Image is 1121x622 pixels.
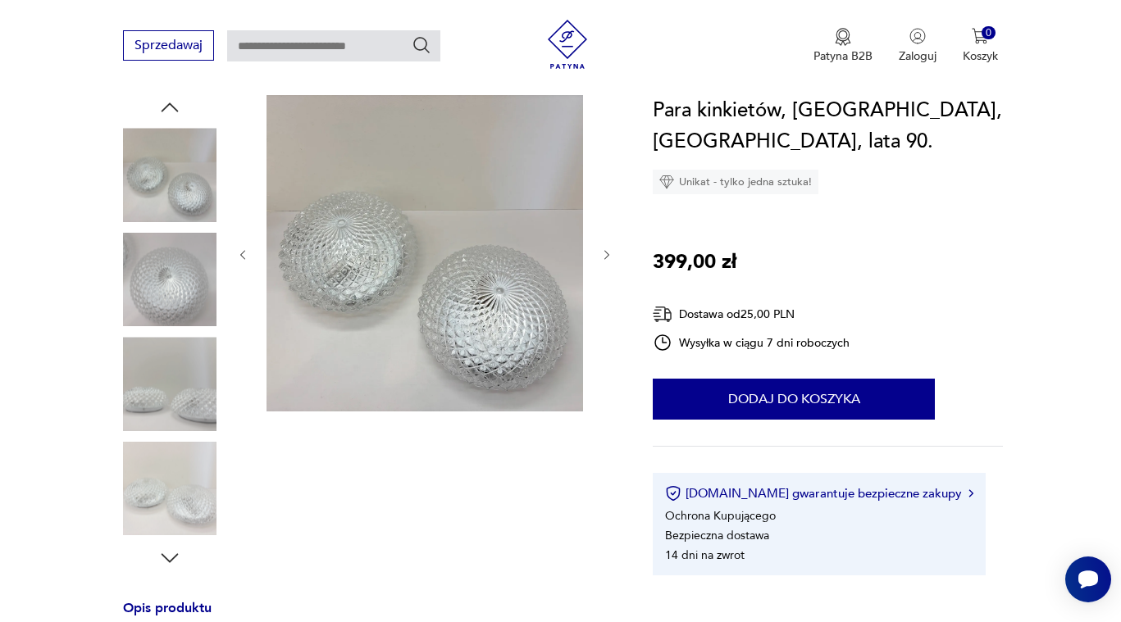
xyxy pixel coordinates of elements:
button: Dodaj do koszyka [653,379,935,420]
a: Sprzedawaj [123,41,214,52]
button: Patyna B2B [813,28,873,64]
img: Zdjęcie produktu Para kinkietów, Massive, Belgia, lata 90. [123,233,216,326]
img: Ikona medalu [835,28,851,46]
img: Zdjęcie produktu Para kinkietów, Massive, Belgia, lata 90. [267,95,583,411]
img: Ikona koszyka [972,28,988,44]
img: Zdjęcie produktu Para kinkietów, Massive, Belgia, lata 90. [123,337,216,430]
p: 399,00 zł [653,247,736,278]
img: Patyna - sklep z meblami i dekoracjami vintage [543,20,592,69]
img: Ikona dostawy [653,304,672,325]
button: Sprzedawaj [123,30,214,61]
li: Ochrona Kupującego [665,508,776,524]
p: Patyna B2B [813,48,873,64]
img: Zdjęcie produktu Para kinkietów, Massive, Belgia, lata 90. [123,442,216,535]
a: Ikona medaluPatyna B2B [813,28,873,64]
li: Bezpieczna dostawa [665,528,769,543]
div: Wysyłka w ciągu 7 dni roboczych [653,333,850,352]
li: 14 dni na zwrot [665,547,745,563]
div: Unikat - tylko jedna sztuka! [653,170,818,194]
iframe: Smartsupp widget button [1065,556,1111,602]
div: Dostawa od 25,00 PLN [653,304,850,325]
img: Ikona certyfikatu [665,485,681,502]
img: Zdjęcie produktu Para kinkietów, Massive, Belgia, lata 90. [123,128,216,221]
img: Ikona strzałki w prawo [968,489,973,497]
img: Ikona diamentu [659,175,674,189]
button: [DOMAIN_NAME] gwarantuje bezpieczne zakupy [665,485,973,502]
button: 0Koszyk [963,28,998,64]
p: Zaloguj [899,48,936,64]
h1: Para kinkietów, [GEOGRAPHIC_DATA], [GEOGRAPHIC_DATA], lata 90. [653,95,1003,157]
button: Szukaj [412,35,431,55]
img: Ikonka użytkownika [909,28,926,44]
p: Koszyk [963,48,998,64]
button: Zaloguj [899,28,936,64]
div: 0 [982,26,996,40]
